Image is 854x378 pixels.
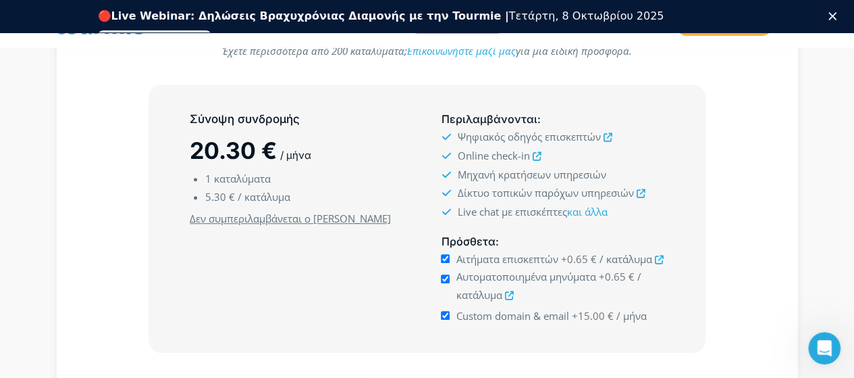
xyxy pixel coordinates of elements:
[599,270,635,283] span: +0.65 €
[457,130,600,143] span: Ψηφιακός οδηγός επισκεπτών
[98,9,664,23] div: 🔴 Τετάρτη, 8 Οκτωβρίου 2025
[238,190,290,204] span: / κατάλυμα
[98,30,212,47] a: Εγγραφείτε δωρεάν
[441,235,495,248] span: Πρόσθετα
[566,205,607,218] a: και άλλα
[457,168,606,181] span: Μηχανή κρατήσεων υπηρεσιών
[111,9,509,22] b: Live Webinar: Δηλώσεις Βραχυχρόνιας Διαμονής με την Tourmie |
[456,270,596,283] span: Αυτοματοποιημένα μηνύματα
[190,137,277,164] span: 20.30 €
[149,42,705,60] p: Έχετε περισσότερα από 200 καταλύματα; για μια ειδική προσφορά.
[561,252,597,266] span: +0.65 €
[456,252,558,266] span: Αιτήματα επισκεπτών
[616,309,647,323] span: / μήνα
[457,205,607,218] span: Live chat με επισκέπτες
[441,233,664,250] h5: :
[572,309,614,323] span: +15.00 €
[214,172,271,185] span: καταλύματα
[456,309,569,323] span: Custom domain & email
[205,172,211,185] span: 1
[457,186,633,199] span: Δίκτυο τοπικών παρόχων υπηρεσιών
[190,212,391,225] u: Δεν συμπεριλαμβάνεται ο [PERSON_NAME]
[808,332,840,364] iframe: Intercom live chat
[441,111,664,128] h5: :
[190,111,412,128] h5: Σύνοψη συνδρομής
[205,190,235,204] span: 5.30 €
[407,44,516,57] a: Επικοινωνήστε μαζί μας
[828,12,842,20] div: Κλείσιμο
[280,149,311,162] span: / μήνα
[441,112,537,126] span: Περιλαμβάνονται
[457,149,529,162] span: Online check-in
[599,252,652,266] span: / κατάλυμα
